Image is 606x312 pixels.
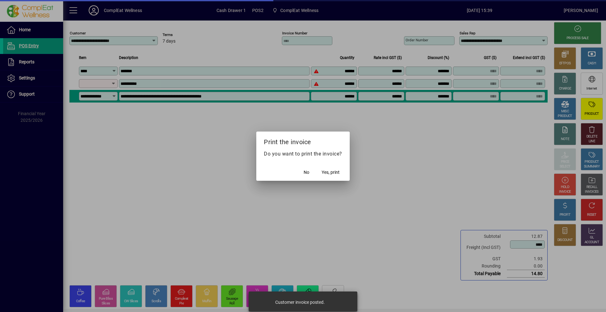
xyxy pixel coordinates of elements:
h2: Print the invoice [256,132,350,150]
p: Do you want to print the invoice? [264,150,342,158]
span: No [304,169,309,176]
span: Yes, print [322,169,340,176]
button: Yes, print [319,167,342,178]
div: Customer invoice posted. [275,299,325,305]
button: No [296,167,317,178]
